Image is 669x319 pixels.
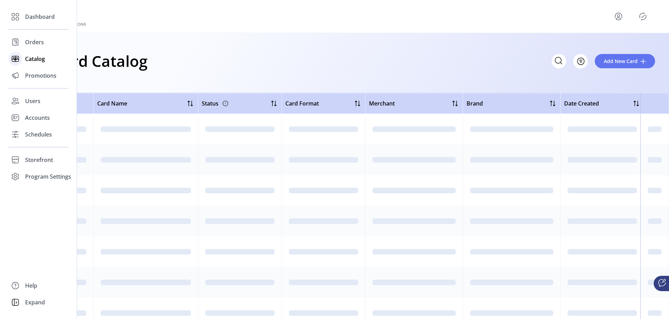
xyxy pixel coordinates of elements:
[552,54,566,69] input: Search
[25,71,56,80] span: Promotions
[595,54,655,68] button: Add New Card
[573,54,588,69] button: Filter Button
[25,172,71,181] span: Program Settings
[25,97,40,105] span: Users
[202,98,230,109] div: Status
[25,298,45,306] span: Expand
[25,114,50,122] span: Accounts
[285,99,319,108] span: Card Format
[564,99,599,108] span: Date Created
[604,57,638,65] span: Add New Card
[25,156,53,164] span: Storefront
[613,11,624,22] button: menu
[25,13,55,21] span: Dashboard
[25,38,44,46] span: Orders
[53,49,147,73] h1: Card Catalog
[25,130,52,139] span: Schedules
[25,281,37,290] span: Help
[369,99,395,108] span: Merchant
[637,11,648,22] button: Publisher Panel
[97,99,127,108] span: Card Name
[467,99,483,108] span: Brand
[25,55,45,63] span: Catalog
